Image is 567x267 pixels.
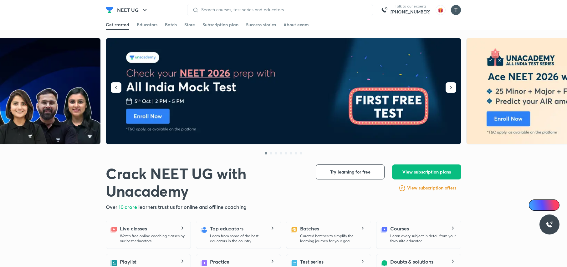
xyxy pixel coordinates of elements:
[184,20,195,30] a: Store
[246,20,276,30] a: Success stories
[330,169,370,175] span: Try learning for free
[184,22,195,28] div: Store
[391,4,431,9] p: Talk to our experts
[246,22,276,28] div: Success stories
[138,204,247,210] span: learners trust us for online and offline coaching
[390,225,409,232] h5: Courses
[210,225,243,232] h5: Top educators
[283,22,309,28] div: About exam
[392,164,461,179] button: View subscription plans
[391,9,431,15] a: [PHONE_NUMBER]
[165,22,177,28] div: Batch
[106,164,306,199] h1: Crack NEET UG with Unacademy
[316,164,385,179] button: Try learning for free
[300,234,366,244] p: Curated batches to simplify the learning journey for your goal.
[210,234,276,244] p: Learn from some of the best educators in the country.
[539,203,556,208] span: Ai Doubts
[106,20,129,30] a: Get started
[137,20,157,30] a: Educators
[529,199,559,211] a: Ai Doubts
[202,20,238,30] a: Subscription plan
[199,7,368,12] input: Search courses, test series and educators
[106,6,113,14] img: Company Logo
[165,20,177,30] a: Batch
[119,204,138,210] span: 10 crore
[202,22,238,28] div: Subscription plan
[106,22,129,28] div: Get started
[120,234,186,244] p: Watch free online coaching classes by our best educators.
[533,203,538,208] img: Icon
[390,234,456,244] p: Learn every subject in detail from your favourite educator.
[436,5,446,15] img: avatar
[210,258,229,265] h5: Practice
[451,5,461,15] img: tanistha Dey
[113,4,152,16] button: NEET UG
[300,225,319,232] h5: Batches
[390,258,433,265] h5: Doubts & solutions
[407,184,456,192] a: View subscription offers
[546,221,553,228] img: ttu
[402,169,451,175] span: View subscription plans
[120,258,136,265] h5: Playlist
[120,225,147,232] h5: Live classes
[283,20,309,30] a: About exam
[300,258,324,265] h5: Test series
[106,204,119,210] span: Over
[137,22,157,28] div: Educators
[378,4,391,16] img: call-us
